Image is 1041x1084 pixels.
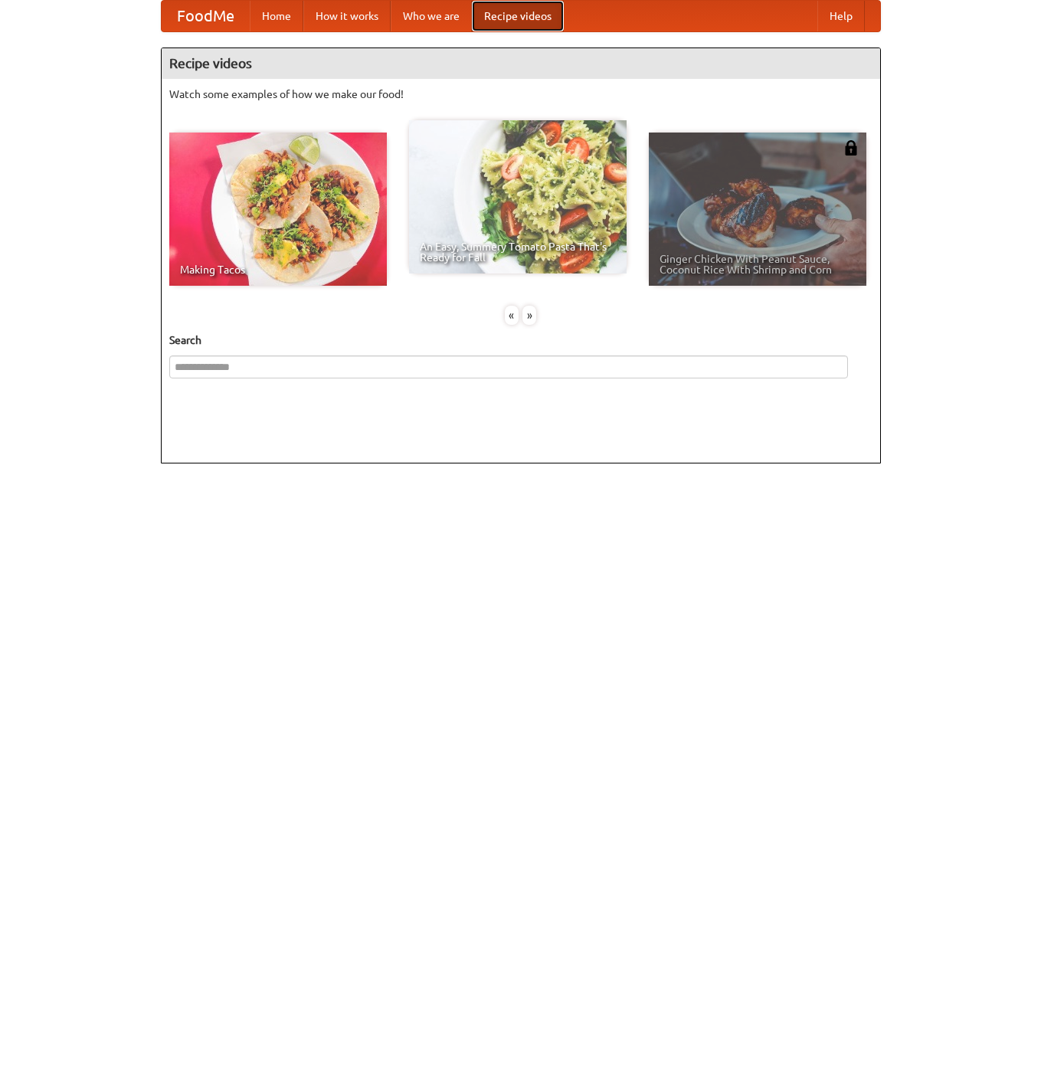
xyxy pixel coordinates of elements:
a: Who we are [391,1,472,31]
img: 483408.png [843,140,859,156]
span: An Easy, Summery Tomato Pasta That's Ready for Fall [420,241,616,263]
p: Watch some examples of how we make our food! [169,87,872,102]
div: « [505,306,519,325]
a: Home [250,1,303,31]
h5: Search [169,332,872,348]
a: An Easy, Summery Tomato Pasta That's Ready for Fall [409,120,627,273]
a: Recipe videos [472,1,564,31]
span: Making Tacos [180,264,376,275]
h4: Recipe videos [162,48,880,79]
a: FoodMe [162,1,250,31]
a: How it works [303,1,391,31]
a: Help [817,1,865,31]
a: Making Tacos [169,133,387,286]
div: » [522,306,536,325]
